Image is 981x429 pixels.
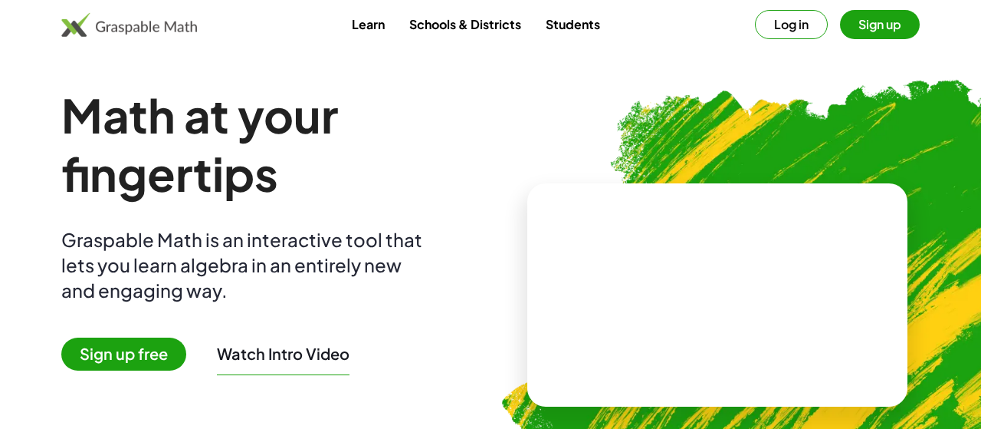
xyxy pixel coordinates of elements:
a: Learn [340,10,397,38]
a: Schools & Districts [397,10,533,38]
div: Graspable Math is an interactive tool that lets you learn algebra in an entirely new and engaging... [61,227,429,303]
button: Log in [755,10,828,39]
span: Sign up free [61,338,186,371]
button: Watch Intro Video [217,344,349,364]
h1: Math at your fingertips [61,86,466,203]
video: What is this? This is dynamic math notation. Dynamic math notation plays a central role in how Gr... [602,237,832,352]
a: Students [533,10,612,38]
button: Sign up [840,10,920,39]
